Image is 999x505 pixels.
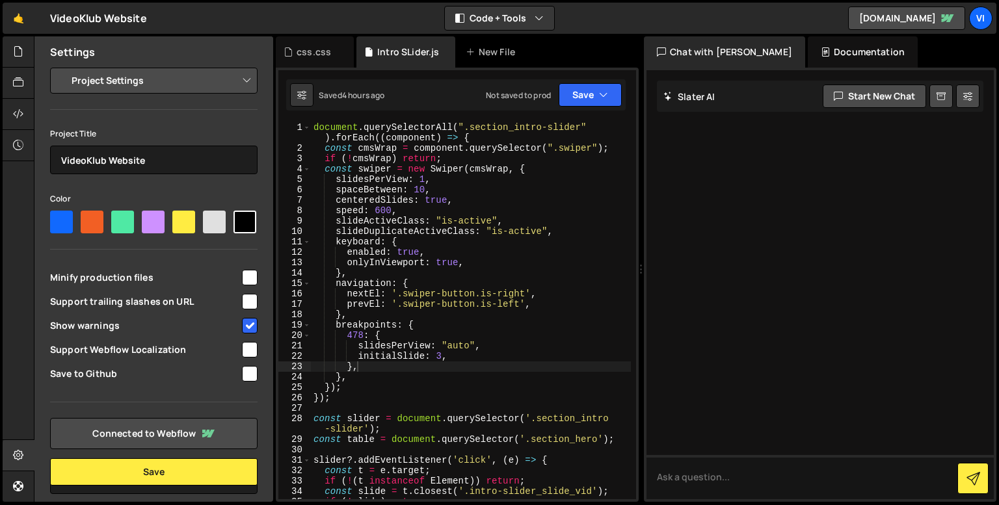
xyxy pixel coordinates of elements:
div: 30 [278,445,311,455]
div: 20 [278,330,311,341]
div: Saved [319,90,385,101]
button: Start new chat [823,84,926,108]
div: 22 [278,351,311,361]
div: 11 [278,237,311,247]
div: 19 [278,320,311,330]
div: 6 [278,185,311,195]
div: 24 [278,372,311,382]
div: css.css [297,45,331,58]
a: Connected to Webflow [50,418,258,449]
div: 21 [278,341,311,351]
div: 8 [278,205,311,216]
label: Project Title [50,127,96,140]
div: 17 [278,299,311,309]
span: Minify production files [50,271,240,284]
button: Save [559,83,622,107]
div: 1 [278,122,311,143]
a: [DOMAIN_NAME] [848,6,965,30]
div: 27 [278,403,311,413]
a: Vi [969,6,992,30]
div: 31 [278,455,311,465]
div: New File [466,45,520,58]
div: 14 [278,268,311,278]
button: Code + Tools [445,6,554,30]
div: 13 [278,257,311,268]
span: Support trailing slashes on URL [50,295,240,308]
div: 4 [278,164,311,174]
div: 9 [278,216,311,226]
div: VideoKlub Website [50,10,147,26]
div: 33 [278,476,311,486]
div: 26 [278,393,311,403]
div: 25 [278,382,311,393]
div: Chat with [PERSON_NAME] [644,36,805,68]
div: 2 [278,143,311,153]
div: 18 [278,309,311,320]
div: Intro SLider.js [377,45,439,58]
div: 32 [278,465,311,476]
label: Color [50,192,71,205]
div: 5 [278,174,311,185]
div: 29 [278,434,311,445]
a: 🤙 [3,3,34,34]
div: 4 hours ago [342,90,385,101]
div: 10 [278,226,311,237]
div: 12 [278,247,311,257]
span: Support Webflow Localization [50,343,240,356]
button: Save [50,458,258,486]
h2: Slater AI [663,90,715,103]
div: 7 [278,195,311,205]
div: 34 [278,486,311,497]
div: 3 [278,153,311,164]
span: Show warnings [50,319,240,332]
div: 16 [278,289,311,299]
div: Documentation [808,36,918,68]
div: 23 [278,361,311,372]
div: 28 [278,413,311,434]
div: 15 [278,278,311,289]
span: Save to Github [50,367,240,380]
div: Not saved to prod [486,90,551,101]
h2: Settings [50,45,95,59]
input: Project name [50,146,258,174]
